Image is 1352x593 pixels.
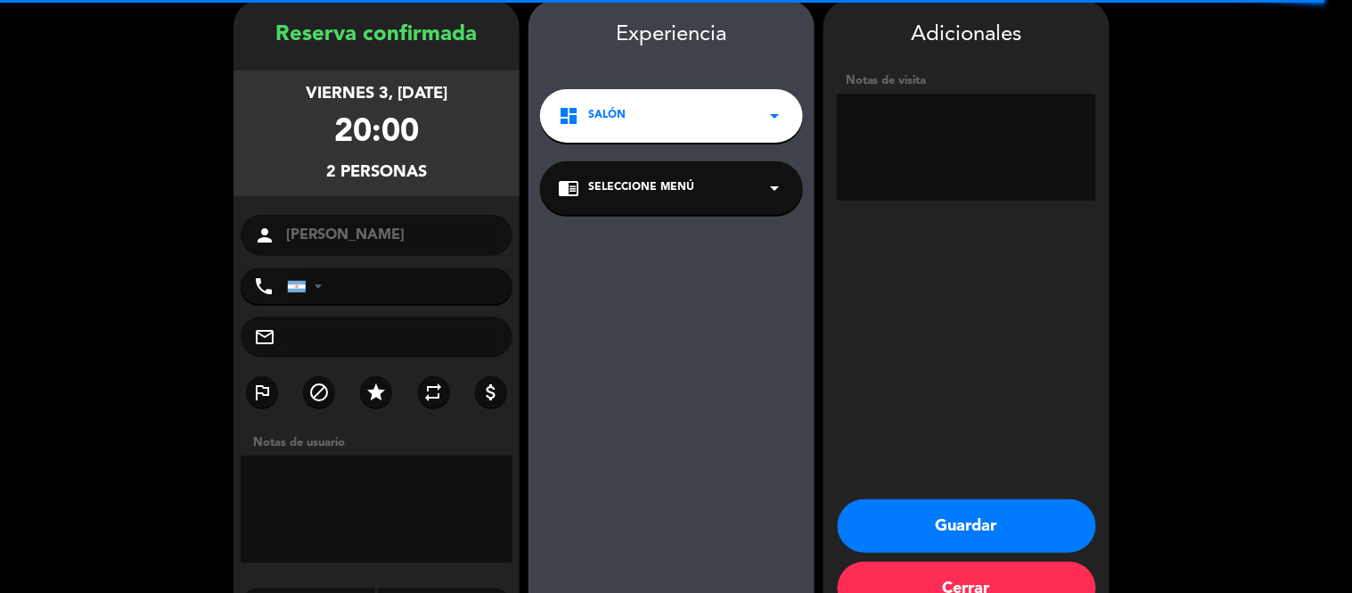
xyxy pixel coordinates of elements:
[308,382,330,403] i: block
[529,18,815,53] div: Experiencia
[558,177,579,199] i: chrome_reader_mode
[251,382,273,403] i: outlined_flag
[306,81,447,107] div: viernes 3, [DATE]
[326,160,427,185] div: 2 personas
[588,107,626,125] span: SALÓN
[288,269,329,303] div: Argentina: +54
[837,18,1096,53] div: Adicionales
[254,225,275,246] i: person
[253,276,274,297] i: phone
[764,177,785,199] i: arrow_drop_down
[588,179,694,197] span: Seleccione Menú
[244,433,520,452] div: Notas de usuario
[838,499,1096,553] button: Guardar
[480,382,502,403] i: attach_money
[423,382,445,403] i: repeat
[334,107,419,160] div: 20:00
[558,105,579,127] i: dashboard
[254,326,275,348] i: mail_outline
[764,105,785,127] i: arrow_drop_down
[234,18,520,53] div: Reserva confirmada
[365,382,387,403] i: star
[837,71,1096,90] div: Notas de visita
